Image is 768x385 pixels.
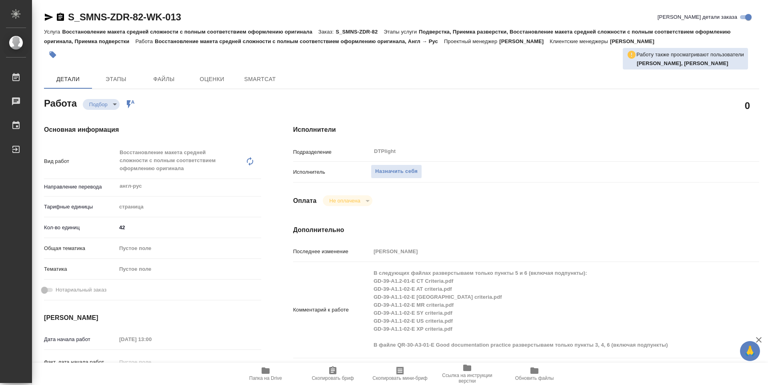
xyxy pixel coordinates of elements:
button: Скопировать ссылку [56,12,65,22]
p: Услуга [44,29,62,35]
div: Пустое поле [119,265,252,273]
p: Факт. дата начала работ [44,358,116,366]
p: Восстановление макета средней сложности с полным соответствием оформлению оригинала [62,29,318,35]
span: Оценки [193,74,231,84]
h4: Основная информация [44,125,261,135]
span: Назначить себя [375,167,418,176]
div: страница [116,200,261,214]
button: Не оплачена [327,197,362,204]
p: Вид работ [44,157,116,165]
span: Нотариальный заказ [56,286,106,294]
p: [PERSON_NAME] [610,38,660,44]
button: Назначить себя [371,165,422,179]
p: [PERSON_NAME] [499,38,550,44]
p: Работа [135,38,155,44]
button: Скопировать бриф [299,363,366,385]
span: Этапы [97,74,135,84]
div: Пустое поле [119,244,252,252]
div: Подбор [323,195,372,206]
p: Последнее изменение [293,248,371,256]
div: Подбор [83,99,120,110]
p: Комментарий к работе [293,306,371,314]
h2: 0 [745,99,750,112]
button: Подбор [87,101,110,108]
p: Клиентские менеджеры [550,38,610,44]
input: Пустое поле [371,246,720,257]
button: Обновить файлы [501,363,568,385]
textarea: В следующих файлах разверстываем только пункты 5 и 6 (включая подпункты): GD-39-A1.2-01-E CT Crit... [371,266,720,352]
p: Подразделение [293,148,371,156]
span: Детали [49,74,87,84]
p: Направление перевода [44,183,116,191]
span: [PERSON_NAME] детали заказа [658,13,737,21]
button: Ссылка на инструкции верстки [434,363,501,385]
p: Общая тематика [44,244,116,252]
p: Тарифные единицы [44,203,116,211]
p: Дата начала работ [44,335,116,343]
b: [PERSON_NAME], [PERSON_NAME] [637,60,728,66]
p: Этапы услуги [384,29,419,35]
p: Восстановление макета средней сложности с полным соответствием оформлению оригинала, Англ → Рус [155,38,444,44]
button: Скопировать ссылку для ЯМессенджера [44,12,54,22]
h4: Исполнители [293,125,759,135]
button: 🙏 [740,341,760,361]
button: Папка на Drive [232,363,299,385]
p: Крамник Артём, Носкова Анна [637,60,744,67]
p: Заказ: [318,29,336,35]
button: Добавить тэг [44,46,62,64]
div: Пустое поле [116,242,261,255]
span: Файлы [145,74,183,84]
span: Скопировать бриф [312,375,354,381]
span: 🙏 [743,343,757,359]
a: S_SMNS-ZDR-82-WK-013 [68,12,181,22]
p: S_SMNS-ZDR-82 [336,29,384,35]
input: Пустое поле [116,356,186,368]
h2: Работа [44,95,77,110]
p: Кол-во единиц [44,224,116,232]
h4: [PERSON_NAME] [44,313,261,323]
h4: Дополнительно [293,225,759,235]
p: Тематика [44,265,116,273]
div: Пустое поле [116,262,261,276]
p: Исполнитель [293,168,371,176]
span: Обновить файлы [515,375,554,381]
span: Папка на Drive [249,375,282,381]
span: Скопировать мини-бриф [372,375,427,381]
p: Проектный менеджер [444,38,499,44]
input: Пустое поле [116,333,186,345]
button: Скопировать мини-бриф [366,363,434,385]
span: Ссылка на инструкции верстки [438,373,496,384]
span: SmartCat [241,74,279,84]
h4: Оплата [293,196,317,206]
p: Работу также просматривают пользователи [636,51,744,59]
input: ✎ Введи что-нибудь [116,222,261,233]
